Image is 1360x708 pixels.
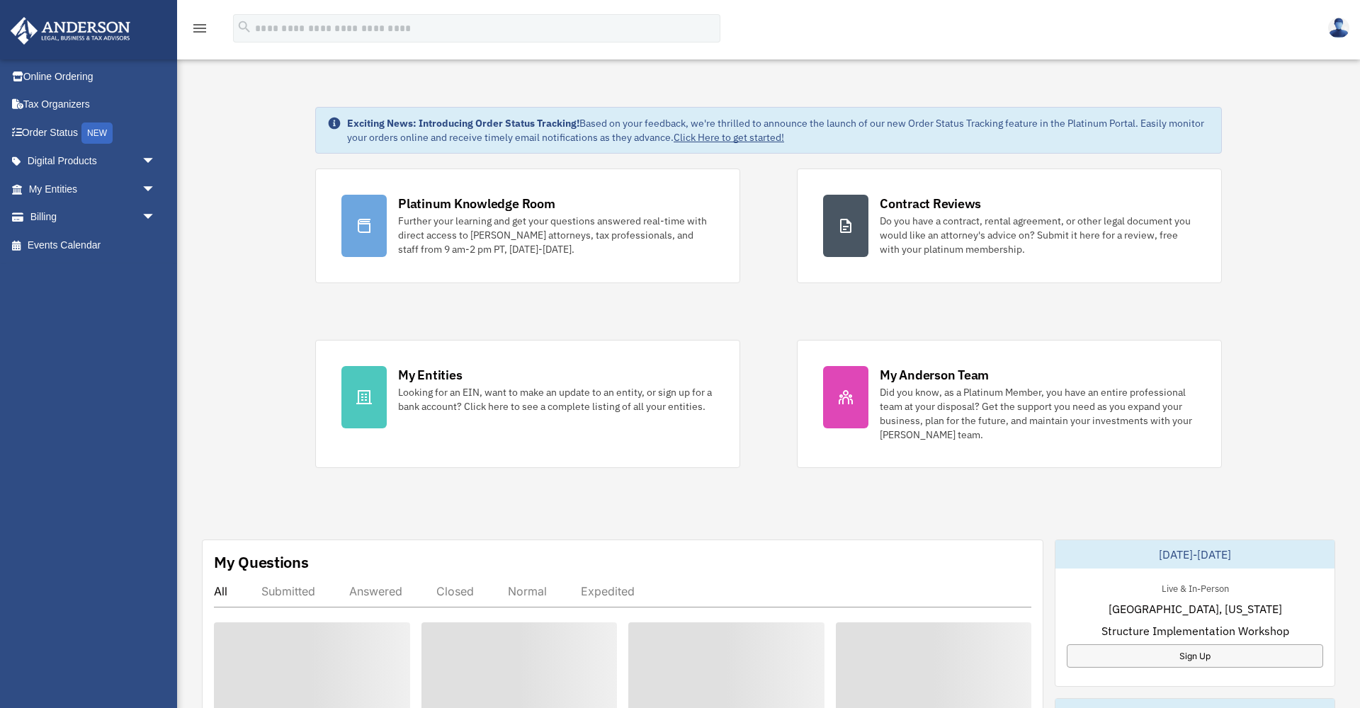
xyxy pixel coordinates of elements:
i: menu [191,20,208,37]
a: Order StatusNEW [10,118,177,147]
div: Answered [349,584,402,598]
span: Structure Implementation Workshop [1101,622,1289,639]
span: arrow_drop_down [142,203,170,232]
a: Billingarrow_drop_down [10,203,177,232]
a: Sign Up [1067,644,1323,668]
span: arrow_drop_down [142,147,170,176]
div: Closed [436,584,474,598]
span: arrow_drop_down [142,175,170,204]
div: Do you have a contract, rental agreement, or other legal document you would like an attorney's ad... [880,214,1196,256]
div: [DATE]-[DATE] [1055,540,1334,569]
div: My Entities [398,366,462,384]
a: Events Calendar [10,231,177,259]
a: Contract Reviews Do you have a contract, rental agreement, or other legal document you would like... [797,169,1222,283]
a: My Anderson Team Did you know, as a Platinum Member, you have an entire professional team at your... [797,340,1222,468]
a: Online Ordering [10,62,177,91]
div: Live & In-Person [1150,580,1240,595]
a: Click Here to get started! [674,131,784,144]
div: Did you know, as a Platinum Member, you have an entire professional team at your disposal? Get th... [880,385,1196,442]
div: Contract Reviews [880,195,981,212]
div: Platinum Knowledge Room [398,195,555,212]
a: My Entities Looking for an EIN, want to make an update to an entity, or sign up for a bank accoun... [315,340,740,468]
div: All [214,584,227,598]
a: Tax Organizers [10,91,177,119]
i: search [237,19,252,35]
div: My Anderson Team [880,366,989,384]
div: Submitted [261,584,315,598]
img: User Pic [1328,18,1349,38]
div: Based on your feedback, we're thrilled to announce the launch of our new Order Status Tracking fe... [347,116,1210,144]
div: Normal [508,584,547,598]
a: My Entitiesarrow_drop_down [10,175,177,203]
div: My Questions [214,552,309,573]
a: Platinum Knowledge Room Further your learning and get your questions answered real-time with dire... [315,169,740,283]
div: Looking for an EIN, want to make an update to an entity, or sign up for a bank account? Click her... [398,385,714,413]
div: Further your learning and get your questions answered real-time with direct access to [PERSON_NAM... [398,214,714,256]
img: Anderson Advisors Platinum Portal [6,17,135,45]
span: [GEOGRAPHIC_DATA], [US_STATE] [1109,600,1282,617]
div: NEW [81,122,113,144]
a: Digital Productsarrow_drop_down [10,147,177,176]
strong: Exciting News: Introducing Order Status Tracking! [347,117,579,130]
div: Expedited [581,584,635,598]
a: menu [191,25,208,37]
